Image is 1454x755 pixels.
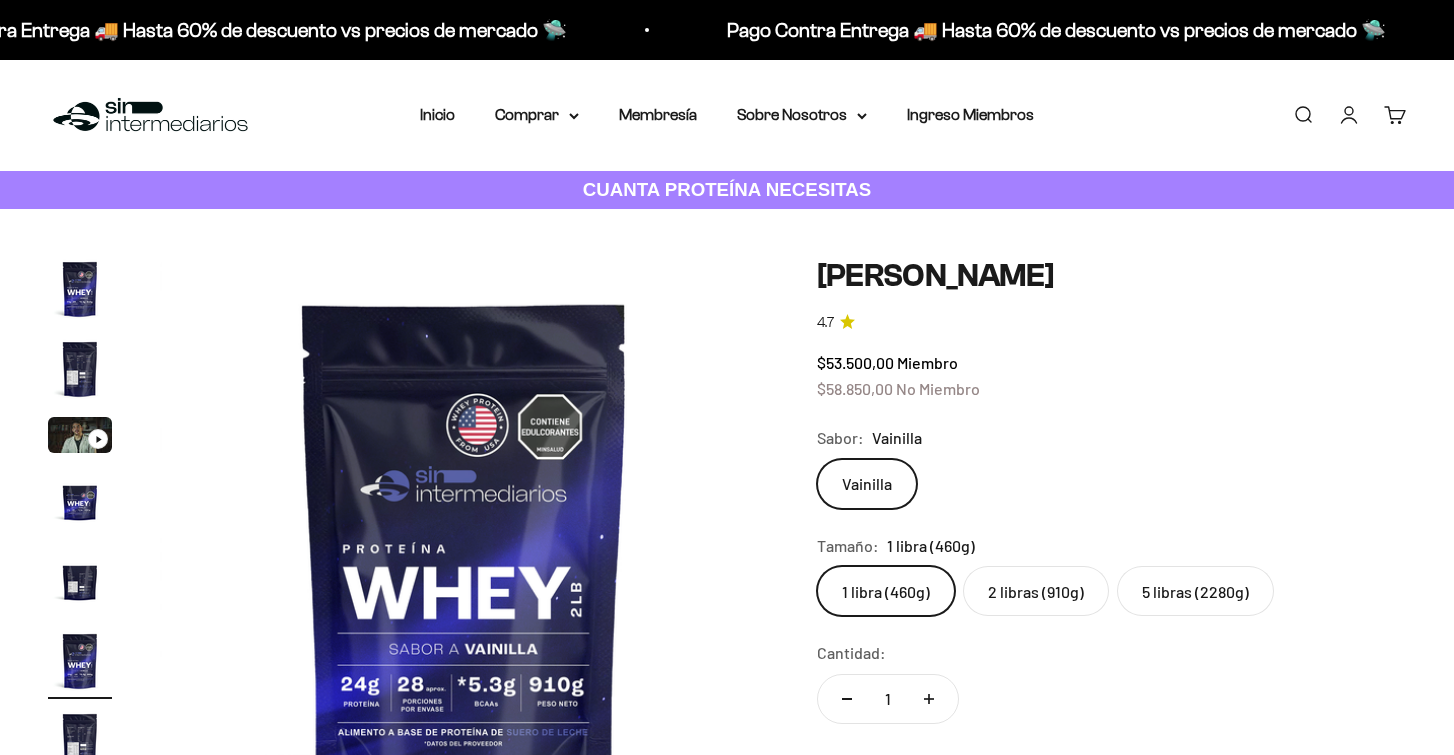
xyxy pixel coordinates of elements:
span: 4.7 [817,312,834,334]
span: $58.850,00 [817,379,893,398]
p: Pago Contra Entrega 🚚 Hasta 60% de descuento vs precios de mercado 🛸 [726,14,1385,46]
span: Vainilla [872,425,922,451]
a: Inicio [420,106,455,123]
span: Miembro [897,353,958,372]
label: Cantidad: [817,640,886,666]
img: Proteína Whey - Vainilla [48,549,112,613]
a: 4.74.7 de 5.0 estrellas [817,312,1407,334]
button: Ir al artículo 5 [48,549,112,619]
button: Ir al artículo 3 [48,417,112,459]
img: Proteína Whey - Vainilla [48,257,112,321]
button: Ir al artículo 1 [48,257,112,327]
button: Aumentar cantidad [900,675,958,723]
a: Ingreso Miembros [907,106,1034,123]
button: Ir al artículo 2 [48,337,112,407]
span: 1 libra (460g) [887,533,975,559]
summary: Comprar [495,102,579,128]
button: Ir al artículo 6 [48,629,112,699]
legend: Sabor: [817,425,864,451]
span: No Miembro [896,379,980,398]
span: $53.500,00 [817,353,894,372]
summary: Sobre Nosotros [737,102,867,128]
img: Proteína Whey - Vainilla [48,469,112,533]
img: Proteína Whey - Vainilla [48,337,112,401]
button: Reducir cantidad [818,675,876,723]
img: Proteína Whey - Vainilla [48,629,112,693]
h1: [PERSON_NAME] [817,257,1407,295]
legend: Tamaño: [817,533,879,559]
strong: CUANTA PROTEÍNA NECESITAS [583,179,872,200]
button: Ir al artículo 4 [48,469,112,539]
a: Membresía [619,106,697,123]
